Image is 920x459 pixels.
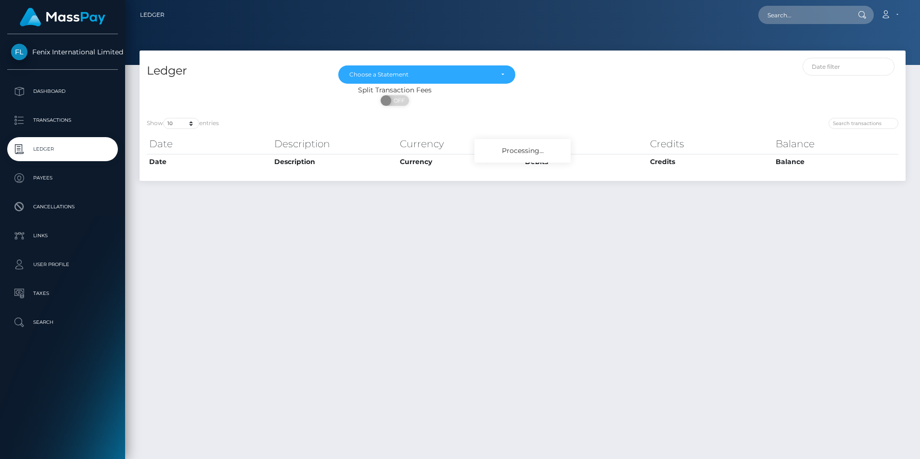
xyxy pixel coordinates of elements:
[758,6,849,24] input: Search...
[7,310,118,334] a: Search
[803,58,895,76] input: Date filter
[648,154,773,169] th: Credits
[7,166,118,190] a: Payees
[773,154,898,169] th: Balance
[523,154,648,169] th: Debits
[140,85,650,95] div: Split Transaction Fees
[147,118,219,129] label: Show entries
[163,118,199,129] select: Showentries
[7,137,118,161] a: Ledger
[7,195,118,219] a: Cancellations
[11,142,114,156] p: Ledger
[11,315,114,330] p: Search
[474,139,571,163] div: Processing...
[7,281,118,306] a: Taxes
[11,257,114,272] p: User Profile
[147,154,272,169] th: Date
[523,134,648,153] th: Debits
[11,84,114,99] p: Dashboard
[773,134,898,153] th: Balance
[386,95,410,106] span: OFF
[272,154,397,169] th: Description
[7,253,118,277] a: User Profile
[11,44,27,60] img: Fenix International Limited
[11,200,114,214] p: Cancellations
[20,8,105,26] img: MassPay Logo
[147,134,272,153] th: Date
[272,134,397,153] th: Description
[147,63,324,79] h4: Ledger
[7,108,118,132] a: Transactions
[338,65,515,84] button: Choose a Statement
[397,154,523,169] th: Currency
[349,71,493,78] div: Choose a Statement
[648,134,773,153] th: Credits
[7,48,118,56] span: Fenix International Limited
[829,118,898,129] input: Search transactions
[11,229,114,243] p: Links
[140,5,165,25] a: Ledger
[11,113,114,127] p: Transactions
[397,134,523,153] th: Currency
[11,171,114,185] p: Payees
[7,224,118,248] a: Links
[11,286,114,301] p: Taxes
[7,79,118,103] a: Dashboard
